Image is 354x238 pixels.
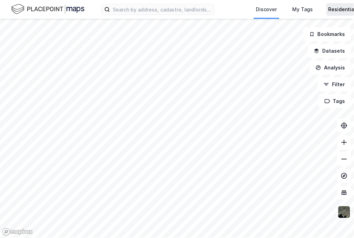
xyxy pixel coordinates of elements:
input: Search by address, cadastre, landlords, tenants or people [110,4,214,15]
a: Mapbox homepage [2,228,33,236]
img: logo.f888ab2527a4732fd821a326f86c7f29.svg [11,3,84,15]
button: Datasets [308,44,351,58]
div: My Tags [293,5,313,14]
button: Filter [318,77,351,91]
div: Discover [256,5,277,14]
button: Bookmarks [303,27,351,41]
button: Tags [319,94,351,108]
button: Analysis [310,61,351,75]
iframe: Chat Widget [319,204,354,238]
